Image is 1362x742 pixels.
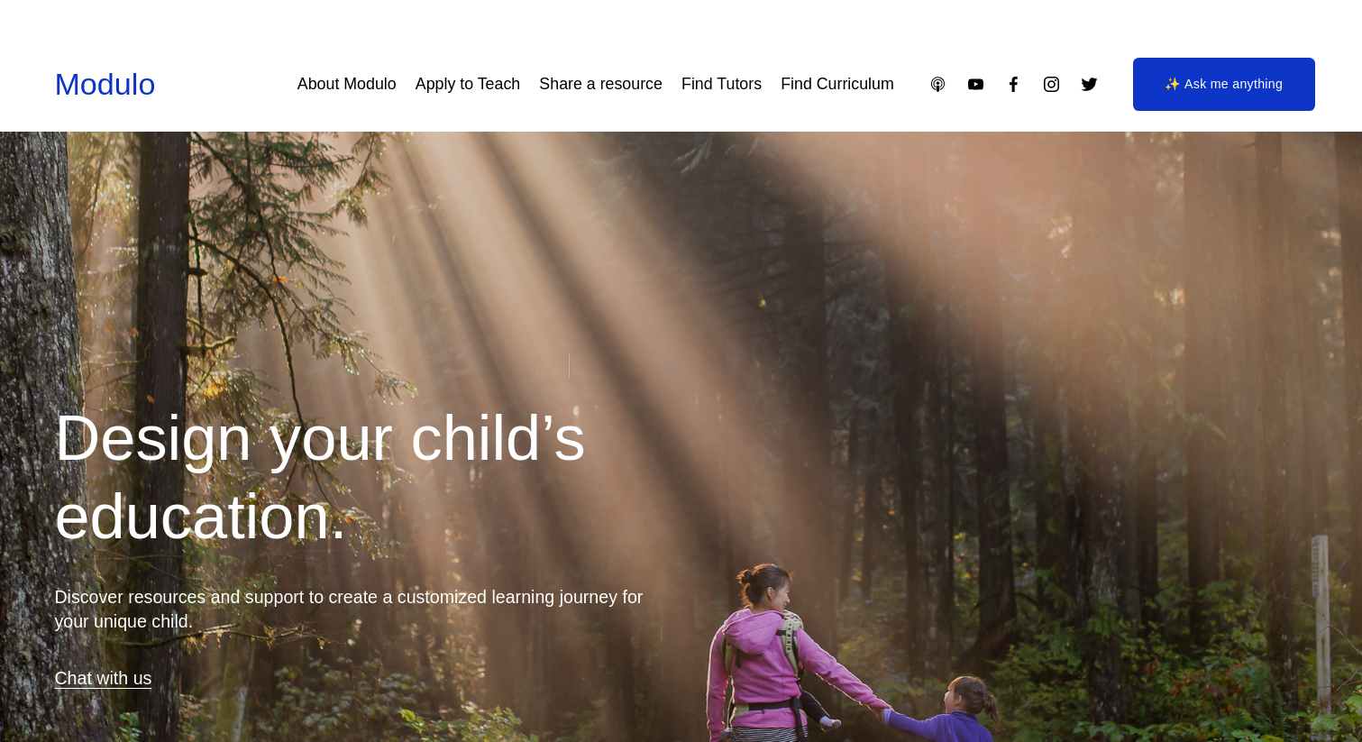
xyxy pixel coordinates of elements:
[781,69,894,101] a: Find Curriculum
[54,67,155,101] a: Modulo
[539,69,663,101] a: Share a resource
[928,75,947,94] a: Apple Podcasts
[54,399,681,555] h1: Design your child’s education.
[681,69,762,101] a: Find Tutors
[1080,75,1099,94] a: Twitter
[416,69,520,101] a: Apply to Teach
[54,668,151,688] a: Chat with us
[1133,58,1315,112] a: ✨ Ask me anything
[54,585,681,635] h4: Discover resources and support to create a customized learning journey for your unique child.
[1042,75,1061,94] a: Instagram
[966,75,985,94] a: YouTube
[297,69,397,101] a: About Modulo
[1004,75,1023,94] a: Facebook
